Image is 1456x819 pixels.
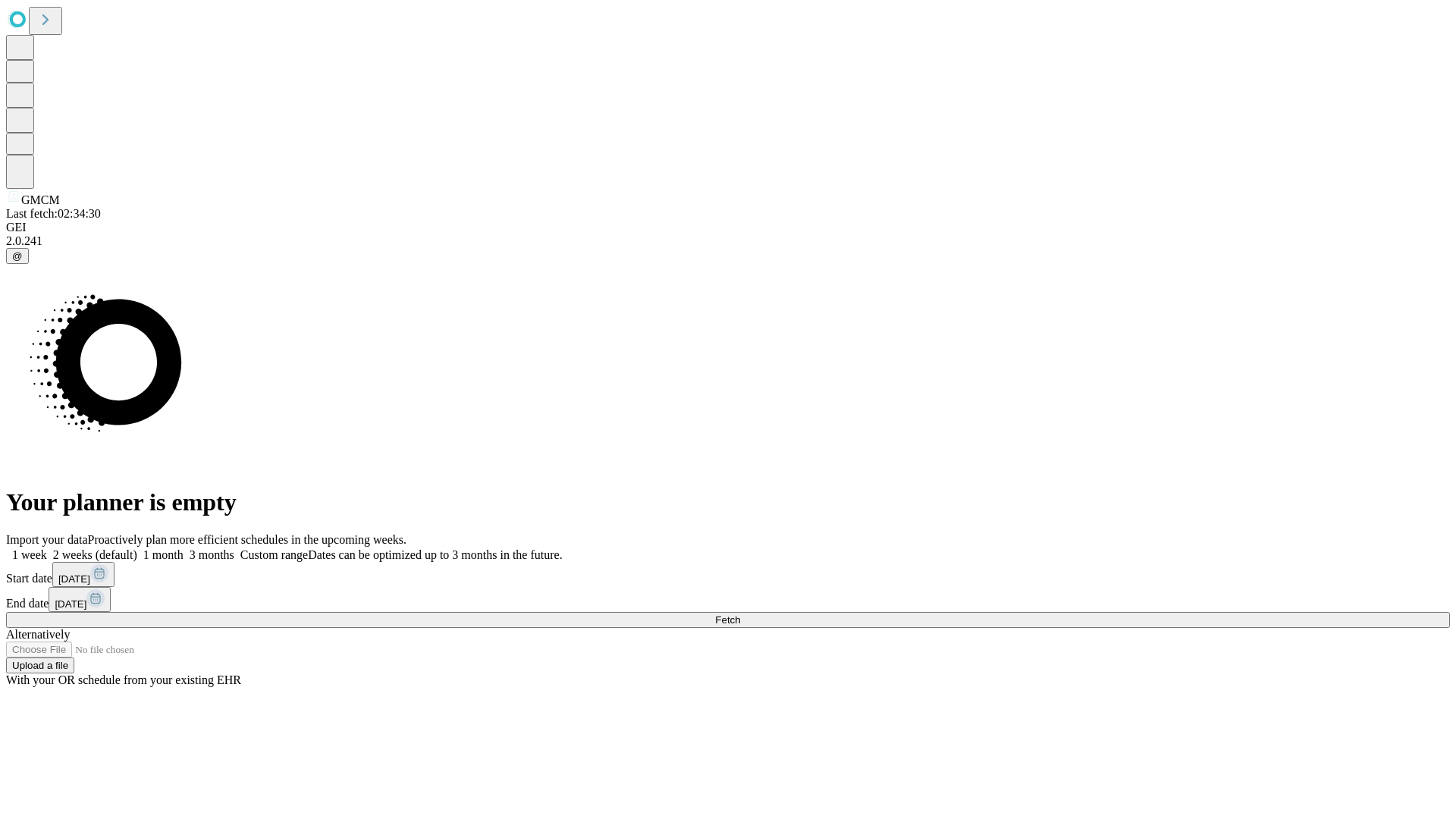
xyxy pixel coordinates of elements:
[240,548,308,561] span: Custom range
[6,587,1450,612] div: End date
[49,587,111,612] button: [DATE]
[6,234,1450,248] div: 2.0.241
[143,548,184,561] span: 1 month
[52,562,115,587] button: [DATE]
[6,207,101,220] span: Last fetch: 02:34:30
[12,250,23,262] span: @
[6,248,29,264] button: @
[53,548,137,561] span: 2 weeks (default)
[55,598,86,610] span: [DATE]
[6,612,1450,628] button: Fetch
[6,221,1450,234] div: GEI
[88,533,406,546] span: Proactively plan more efficient schedules in the upcoming weeks.
[6,657,74,673] button: Upload a file
[308,548,562,561] span: Dates can be optimized up to 3 months in the future.
[21,193,60,206] span: GMCM
[190,548,234,561] span: 3 months
[6,488,1450,516] h1: Your planner is empty
[715,614,740,626] span: Fetch
[58,573,90,585] span: [DATE]
[6,628,70,641] span: Alternatively
[12,548,47,561] span: 1 week
[6,673,241,686] span: With your OR schedule from your existing EHR
[6,562,1450,587] div: Start date
[6,533,88,546] span: Import your data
